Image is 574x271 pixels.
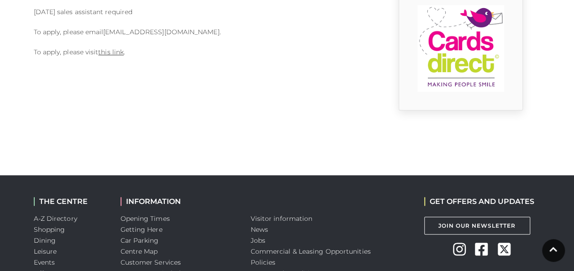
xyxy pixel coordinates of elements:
p: [DATE] sales assistant required [34,6,367,17]
a: Customer Services [121,258,181,266]
h2: THE CENTRE [34,197,107,206]
a: Opening Times [121,214,170,223]
img: 9_1554819914_l1cI.png [417,5,504,92]
a: Car Parking [121,236,159,245]
a: Jobs [251,236,265,245]
a: Commercial & Leasing Opportunities [251,247,371,255]
a: [EMAIL_ADDRESS][DOMAIN_NAME] [103,28,219,36]
a: Dining [34,236,56,245]
p: To apply, please visit . [34,47,367,57]
a: Events [34,258,55,266]
a: Visitor information [251,214,313,223]
p: To apply, please email . [34,26,367,37]
a: Shopping [34,225,65,234]
a: this link [98,48,124,56]
a: News [251,225,268,234]
h2: GET OFFERS AND UPDATES [424,197,534,206]
a: Join Our Newsletter [424,217,530,235]
a: A-Z Directory [34,214,77,223]
a: Centre Map [121,247,158,255]
h2: INFORMATION [121,197,237,206]
a: Getting Here [121,225,163,234]
a: Policies [251,258,276,266]
a: Leisure [34,247,57,255]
